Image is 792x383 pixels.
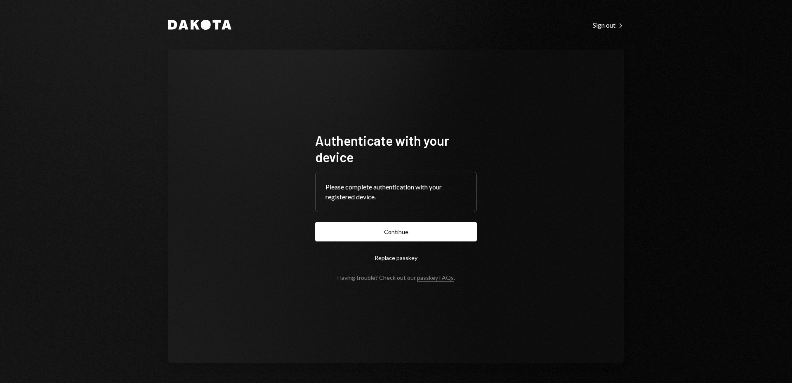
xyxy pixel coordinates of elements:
[593,20,624,29] a: Sign out
[337,274,455,281] div: Having trouble? Check out our .
[325,182,467,202] div: Please complete authentication with your registered device.
[315,132,477,165] h1: Authenticate with your device
[593,21,624,29] div: Sign out
[315,248,477,267] button: Replace passkey
[315,222,477,241] button: Continue
[417,274,454,282] a: passkey FAQs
